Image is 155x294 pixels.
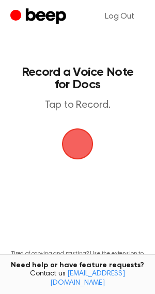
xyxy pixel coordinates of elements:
[62,128,93,159] img: Beep Logo
[19,99,136,112] p: Tap to Record.
[95,4,145,29] a: Log Out
[19,66,136,91] h1: Record a Voice Note for Docs
[8,250,147,266] p: Tired of copying and pasting? Use the extension to automatically insert your recordings.
[10,7,69,27] a: Beep
[50,270,125,287] a: [EMAIL_ADDRESS][DOMAIN_NAME]
[6,270,149,288] span: Contact us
